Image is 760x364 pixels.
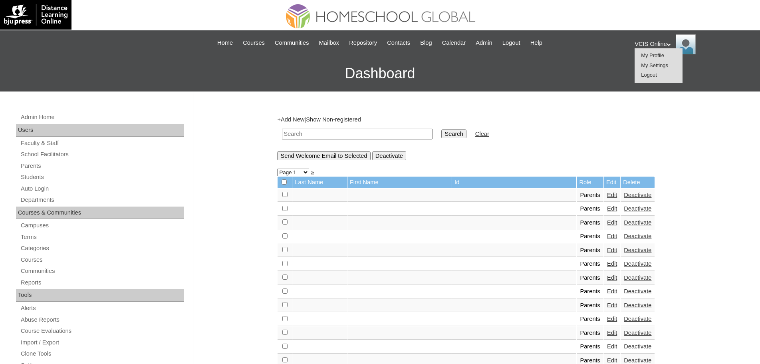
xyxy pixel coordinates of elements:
[282,129,433,139] input: Search
[577,202,603,216] td: Parents
[277,115,673,160] div: + |
[607,343,617,350] a: Edit
[275,38,309,48] span: Communities
[472,38,496,48] a: Admin
[239,38,269,48] a: Courses
[624,274,651,281] a: Deactivate
[577,285,603,298] td: Parents
[577,244,603,257] td: Parents
[20,232,184,242] a: Terms
[292,177,347,188] td: Last Name
[607,247,617,253] a: Edit
[641,72,657,78] a: Logout
[349,38,377,48] span: Repository
[315,38,343,48] a: Mailbox
[526,38,546,48] a: Help
[624,261,651,267] a: Deactivate
[217,38,233,48] span: Home
[607,205,617,212] a: Edit
[577,216,603,230] td: Parents
[311,169,314,175] a: »
[624,330,651,336] a: Deactivate
[20,303,184,313] a: Alerts
[621,177,655,188] td: Delete
[20,266,184,276] a: Communities
[20,326,184,336] a: Course Evaluations
[577,257,603,271] td: Parents
[16,124,184,137] div: Users
[441,129,466,138] input: Search
[442,38,466,48] span: Calendar
[438,38,470,48] a: Calendar
[16,289,184,302] div: Tools
[476,38,492,48] span: Admin
[624,192,651,198] a: Deactivate
[4,56,756,91] h3: Dashboard
[20,138,184,148] a: Faculty & Staff
[420,38,432,48] span: Blog
[20,243,184,253] a: Categories
[624,233,651,239] a: Deactivate
[243,38,265,48] span: Courses
[624,357,651,364] a: Deactivate
[577,340,603,354] td: Parents
[372,151,406,160] input: Deactivate
[306,116,361,123] a: Show Non-registered
[676,34,696,54] img: VCIS Online Admin
[20,112,184,122] a: Admin Home
[577,189,603,202] td: Parents
[20,149,184,159] a: School Facilitators
[16,207,184,219] div: Courses & Communities
[607,357,617,364] a: Edit
[475,131,489,137] a: Clear
[607,302,617,308] a: Edit
[20,221,184,231] a: Campuses
[577,271,603,285] td: Parents
[641,52,664,58] a: My Profile
[577,177,603,188] td: Role
[20,255,184,265] a: Courses
[577,299,603,312] td: Parents
[20,278,184,288] a: Reports
[345,38,381,48] a: Repository
[607,316,617,322] a: Edit
[502,38,520,48] span: Logout
[213,38,237,48] a: Home
[4,4,67,26] img: logo-white.png
[20,195,184,205] a: Departments
[577,312,603,326] td: Parents
[383,38,414,48] a: Contacts
[281,116,304,123] a: Add New
[624,302,651,308] a: Deactivate
[607,233,617,239] a: Edit
[607,192,617,198] a: Edit
[319,38,339,48] span: Mailbox
[607,219,617,226] a: Edit
[624,205,651,212] a: Deactivate
[641,62,668,68] a: My Settings
[387,38,410,48] span: Contacts
[607,274,617,281] a: Edit
[607,261,617,267] a: Edit
[347,177,452,188] td: First Name
[498,38,524,48] a: Logout
[604,177,620,188] td: Edit
[271,38,313,48] a: Communities
[624,219,651,226] a: Deactivate
[577,326,603,340] td: Parents
[452,177,576,188] td: Id
[624,316,651,322] a: Deactivate
[20,172,184,182] a: Students
[624,247,651,253] a: Deactivate
[20,349,184,359] a: Clone Tools
[607,288,617,294] a: Edit
[577,230,603,243] td: Parents
[530,38,542,48] span: Help
[635,34,752,54] div: VCIS Online
[20,161,184,171] a: Parents
[20,338,184,348] a: Import / Export
[624,343,651,350] a: Deactivate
